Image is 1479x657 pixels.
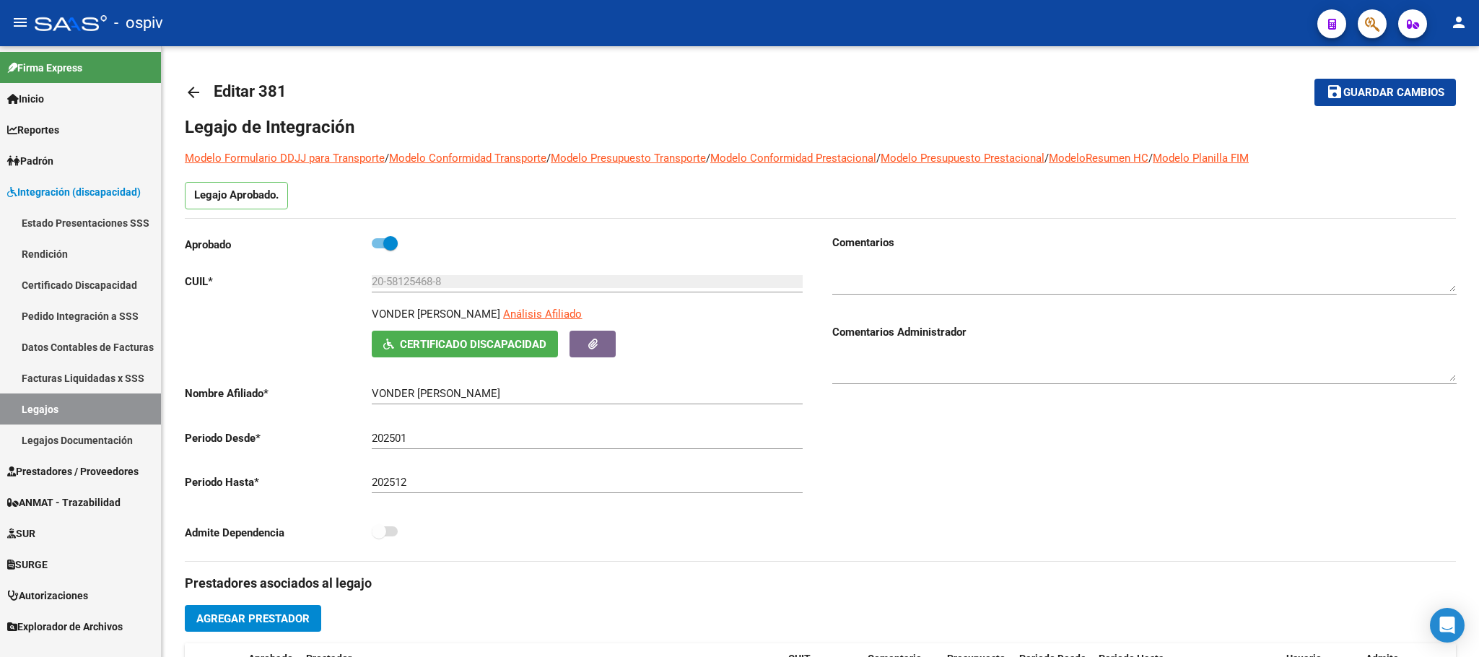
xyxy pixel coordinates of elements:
[185,430,372,446] p: Periodo Desde
[185,386,372,401] p: Nombre Afiliado
[7,557,48,573] span: SURGE
[185,182,288,209] p: Legajo Aprobado.
[1314,79,1456,105] button: Guardar cambios
[185,84,202,101] mat-icon: arrow_back
[372,331,558,357] button: Certificado Discapacidad
[185,152,385,165] a: Modelo Formulario DDJJ para Transporte
[185,237,372,253] p: Aprobado
[7,153,53,169] span: Padrón
[710,152,876,165] a: Modelo Conformidad Prestacional
[503,308,582,321] span: Análisis Afiliado
[7,464,139,479] span: Prestadores / Proveedores
[832,324,1457,340] h3: Comentarios Administrador
[832,235,1457,251] h3: Comentarios
[7,122,59,138] span: Reportes
[1450,14,1467,31] mat-icon: person
[389,152,546,165] a: Modelo Conformidad Transporte
[1049,152,1148,165] a: ModeloResumen HC
[1326,83,1343,100] mat-icon: save
[185,605,321,632] button: Agregar Prestador
[7,526,35,541] span: SUR
[7,91,44,107] span: Inicio
[185,474,372,490] p: Periodo Hasta
[881,152,1044,165] a: Modelo Presupuesto Prestacional
[185,525,372,541] p: Admite Dependencia
[7,184,141,200] span: Integración (discapacidad)
[114,7,163,39] span: - ospiv
[7,60,82,76] span: Firma Express
[7,588,88,604] span: Autorizaciones
[7,619,123,635] span: Explorador de Archivos
[1153,152,1249,165] a: Modelo Planilla FIM
[551,152,706,165] a: Modelo Presupuesto Transporte
[372,306,500,322] p: VONDER [PERSON_NAME]
[185,274,372,290] p: CUIL
[185,573,1456,593] h3: Prestadores asociados al legajo
[185,116,1456,139] h1: Legajo de Integración
[196,612,310,625] span: Agregar Prestador
[214,82,287,100] span: Editar 381
[400,338,546,351] span: Certificado Discapacidad
[7,495,121,510] span: ANMAT - Trazabilidad
[1430,608,1465,643] div: Open Intercom Messenger
[1343,87,1444,100] span: Guardar cambios
[12,14,29,31] mat-icon: menu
